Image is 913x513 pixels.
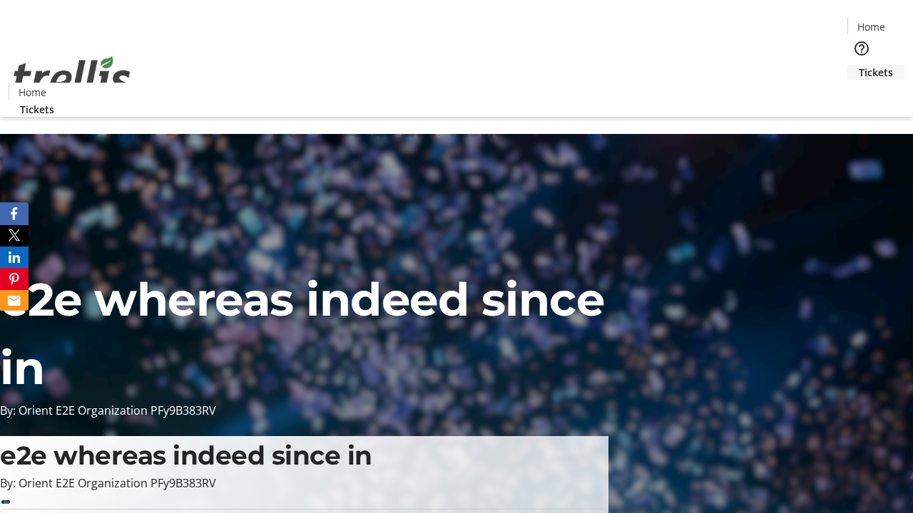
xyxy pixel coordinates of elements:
span: Home [857,19,885,34]
img: Orient E2E Organization PFy9B383RV's Logo [9,41,136,112]
a: Home [9,85,55,100]
a: Home [848,19,894,34]
span: Tickets [20,102,54,117]
a: Tickets [9,102,66,117]
button: Cart [847,80,876,108]
span: Tickets [859,65,893,80]
button: Help [847,34,876,63]
a: Tickets [847,65,904,80]
span: Home [19,85,46,100]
